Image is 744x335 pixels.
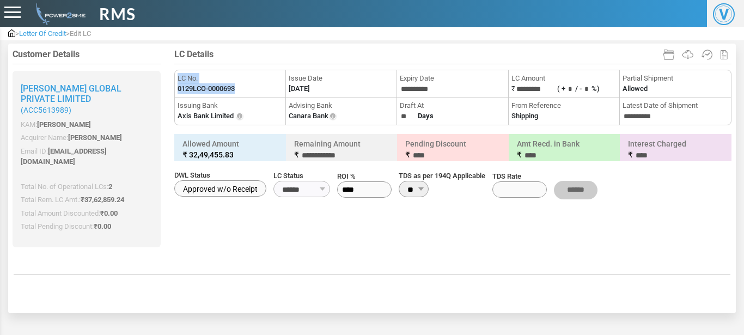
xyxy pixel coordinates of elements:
p: Acquirer Name: [21,132,153,143]
span: ₹ [405,150,410,159]
span: 37,62,859.24 [84,196,124,204]
label: Allowed [623,83,648,94]
span: [PERSON_NAME] [37,120,91,129]
span: LC Amount [511,73,617,84]
span: 2 [108,182,112,191]
h6: Interest Charged [623,137,729,163]
span: Latest Date of Shipment [623,100,728,111]
span: 0.00 [97,222,111,230]
span: ₹ [94,222,111,230]
span: Issue Date [289,73,394,84]
li: ₹ [509,70,620,98]
label: [DATE] [289,83,310,94]
small: (ACC5613989) [21,106,153,115]
label: Shipping [511,111,538,121]
h2: [PERSON_NAME] Global Private Limited [21,83,153,115]
img: Info [235,112,244,121]
span: ROI % [337,171,392,182]
span: Edit LC [70,29,91,38]
span: TDS Rate [492,171,547,182]
span: ₹ [81,196,124,204]
span: Draft At [400,100,505,111]
span: Expiry Date [400,73,505,84]
span: RMS [99,2,136,26]
h6: Amt Recd. in Bank [511,137,618,163]
span: LC Status [273,170,330,181]
p: KAM: [21,119,153,130]
p: Email ID: [21,146,153,167]
h4: Customer Details [13,49,161,59]
span: V [713,3,735,25]
p: Total No. of Operational LCs: [21,181,153,192]
span: [PERSON_NAME] [68,133,122,142]
span: From Reference [511,100,617,111]
img: Info [328,112,337,121]
label: ( + / - %) [557,84,600,93]
span: ₹ [294,150,299,159]
span: 0.00 [104,209,118,217]
p: Total Pending Discount: [21,221,153,232]
span: ₹ [517,150,522,159]
span: [EMAIL_ADDRESS][DOMAIN_NAME] [21,147,107,166]
img: admin [32,3,86,25]
span: DWL Status [174,170,266,181]
h4: LC Details [174,49,731,59]
span: LC No. [178,73,283,84]
span: Letter Of Credit [19,29,66,38]
span: Advising Bank [289,100,394,111]
p: Total Rem. LC Amt.: [21,194,153,205]
h6: Remaining Amount [289,137,395,163]
small: ₹ 32,49,455.83 [182,149,278,160]
span: Issuing Bank [178,100,283,111]
strong: Days [418,112,434,120]
label: Canara Bank [289,111,328,121]
h6: Pending Discount [400,137,506,163]
span: TDS as per 194Q Applicable [399,170,485,181]
label: Axis Bank Limited [178,111,234,121]
span: ₹ [628,150,633,159]
input: ( +/ -%) [582,83,591,95]
h6: Allowed Amount [177,137,283,162]
label: 0129LCO-0000693 [178,83,235,94]
p: Total Amount Discounted: [21,208,153,219]
span: ₹ [100,209,118,217]
img: admin [8,29,15,37]
label: Approved w/o Receipt [174,180,266,197]
span: Partial Shipment [623,73,728,84]
input: ( +/ -%) [565,83,575,95]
